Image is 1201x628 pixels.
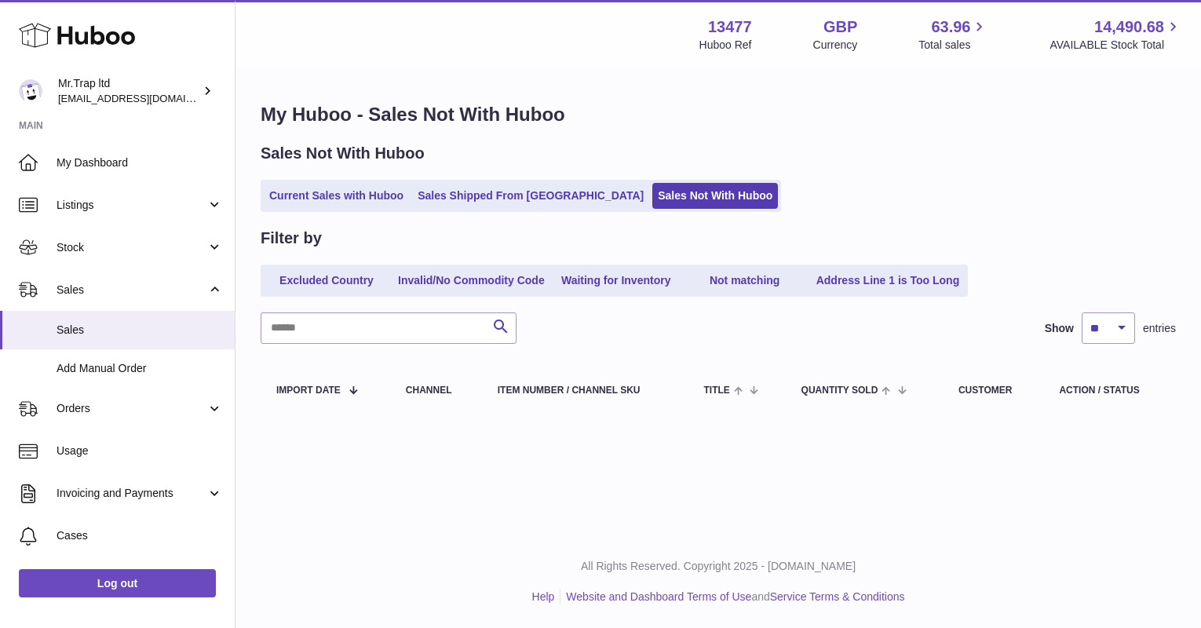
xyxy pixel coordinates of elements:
[823,16,857,38] strong: GBP
[498,385,673,396] div: Item Number / Channel SKU
[801,385,878,396] span: Quantity Sold
[392,268,550,294] a: Invalid/No Commodity Code
[682,268,808,294] a: Not matching
[19,569,216,597] a: Log out
[412,183,649,209] a: Sales Shipped From [GEOGRAPHIC_DATA]
[1050,16,1182,53] a: 14,490.68 AVAILABLE Stock Total
[560,590,904,604] li: and
[57,361,223,376] span: Add Manual Order
[1094,16,1164,38] span: 14,490.68
[958,385,1028,396] div: Customer
[931,16,970,38] span: 63.96
[57,486,206,501] span: Invoicing and Payments
[699,38,752,53] div: Huboo Ref
[1059,385,1160,396] div: Action / Status
[57,444,223,458] span: Usage
[264,268,389,294] a: Excluded Country
[553,268,679,294] a: Waiting for Inventory
[261,143,425,164] h2: Sales Not With Huboo
[57,155,223,170] span: My Dashboard
[918,16,988,53] a: 63.96 Total sales
[58,76,199,106] div: Mr.Trap ltd
[1143,321,1176,336] span: entries
[58,92,231,104] span: [EMAIL_ADDRESS][DOMAIN_NAME]
[276,385,341,396] span: Import date
[406,385,466,396] div: Channel
[264,183,409,209] a: Current Sales with Huboo
[57,323,223,338] span: Sales
[57,240,206,255] span: Stock
[19,79,42,103] img: office@grabacz.eu
[261,228,322,249] h2: Filter by
[261,102,1176,127] h1: My Huboo - Sales Not With Huboo
[1050,38,1182,53] span: AVAILABLE Stock Total
[248,559,1188,574] p: All Rights Reserved. Copyright 2025 - [DOMAIN_NAME]
[57,283,206,298] span: Sales
[813,38,858,53] div: Currency
[1045,321,1074,336] label: Show
[57,528,223,543] span: Cases
[532,590,555,603] a: Help
[57,401,206,416] span: Orders
[566,590,751,603] a: Website and Dashboard Terms of Use
[57,198,206,213] span: Listings
[652,183,778,209] a: Sales Not With Huboo
[811,268,966,294] a: Address Line 1 is Too Long
[918,38,988,53] span: Total sales
[704,385,730,396] span: Title
[708,16,752,38] strong: 13477
[770,590,905,603] a: Service Terms & Conditions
